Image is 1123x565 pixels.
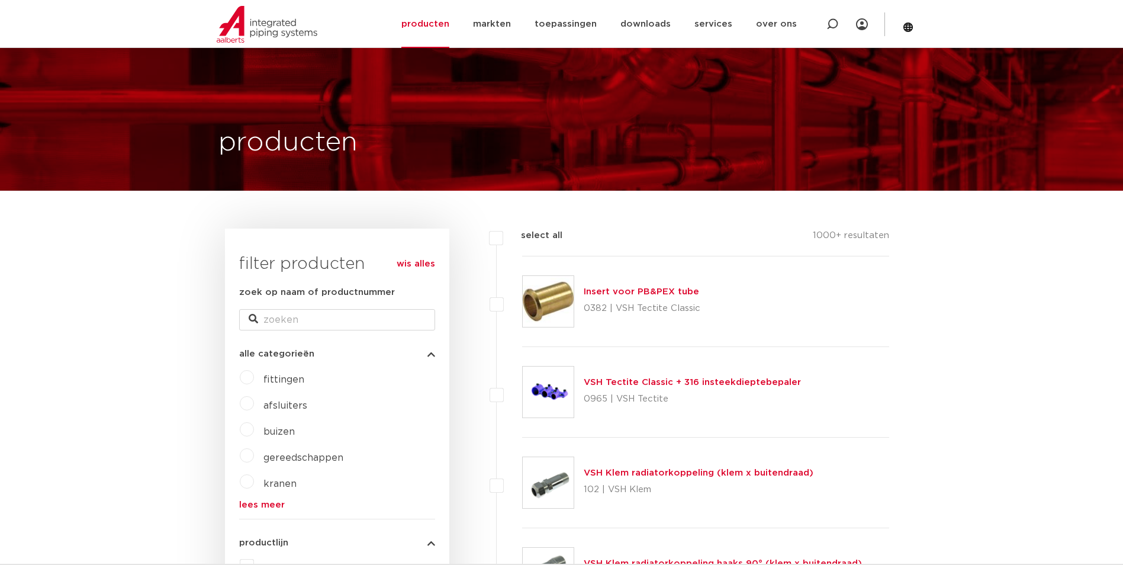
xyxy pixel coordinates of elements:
[523,367,574,418] img: Thumbnail for VSH Tectite Classic + 316 insteekdieptebepaler
[239,285,395,300] label: zoek op naam of productnummer
[584,390,801,409] p: 0965 | VSH Tectite
[523,457,574,508] img: Thumbnail for VSH Klem radiatorkoppeling (klem x buitendraad)
[239,252,435,276] h3: filter producten
[584,299,700,318] p: 0382 | VSH Tectite Classic
[218,124,358,162] h1: producten
[397,257,435,271] a: wis alles
[239,349,314,358] span: alle categorieën
[523,276,574,327] img: Thumbnail for Insert voor PB&PEX tube
[239,500,435,509] a: lees meer
[584,468,813,477] a: VSH Klem radiatorkoppeling (klem x buitendraad)
[263,401,307,410] a: afsluiters
[263,427,295,436] a: buizen
[503,229,562,243] label: select all
[239,309,435,330] input: zoeken
[584,287,699,296] a: Insert voor PB&PEX tube
[239,349,435,358] button: alle categorieën
[239,538,288,547] span: productlijn
[263,479,297,489] a: kranen
[813,229,889,247] p: 1000+ resultaten
[239,538,435,547] button: productlijn
[263,453,343,463] a: gereedschappen
[584,480,813,499] p: 102 | VSH Klem
[263,375,304,384] a: fittingen
[584,378,801,387] a: VSH Tectite Classic + 316 insteekdieptebepaler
